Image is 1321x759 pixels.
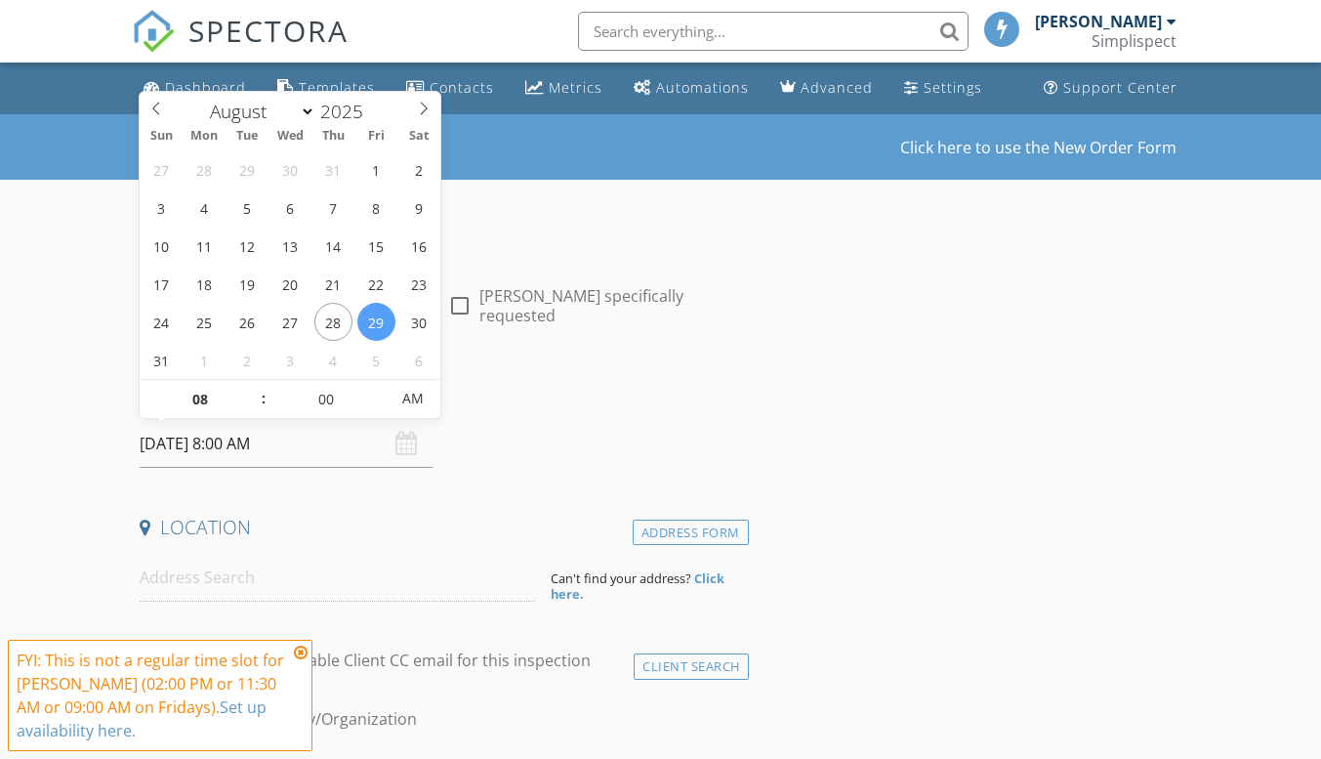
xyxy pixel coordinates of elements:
[228,227,267,265] span: August 12, 2025
[354,130,397,143] span: Fri
[517,70,610,106] a: Metrics
[430,78,494,97] div: Contacts
[357,303,395,341] span: August 29, 2025
[896,70,990,106] a: Settings
[551,569,724,603] strong: Click here.
[271,265,310,303] span: August 20, 2025
[400,303,438,341] span: August 30, 2025
[314,265,352,303] span: August 21, 2025
[228,341,267,379] span: September 2, 2025
[260,379,266,418] span: :
[314,150,352,189] span: July 31, 2025
[314,189,352,227] span: August 7, 2025
[186,150,224,189] span: July 28, 2025
[400,341,438,379] span: September 6, 2025
[271,341,310,379] span: September 3, 2025
[143,265,181,303] span: August 17, 2025
[1036,70,1185,106] a: Support Center
[900,140,1177,155] a: Click here to use the New Order Form
[626,70,757,106] a: Automations (Basic)
[1092,31,1177,51] div: Simplispect
[186,265,224,303] span: August 18, 2025
[271,227,310,265] span: August 13, 2025
[357,150,395,189] span: August 1, 2025
[228,150,267,189] span: July 29, 2025
[311,130,354,143] span: Thu
[143,303,181,341] span: August 24, 2025
[1035,12,1162,31] div: [PERSON_NAME]
[186,341,224,379] span: September 1, 2025
[801,78,873,97] div: Advanced
[140,130,183,143] span: Sun
[143,150,181,189] span: July 27, 2025
[188,10,349,51] span: SPECTORA
[136,70,254,106] a: Dashboard
[271,150,310,189] span: July 30, 2025
[143,341,181,379] span: August 31, 2025
[228,265,267,303] span: August 19, 2025
[549,78,602,97] div: Metrics
[140,515,740,540] h4: Location
[400,227,438,265] span: August 16, 2025
[357,341,395,379] span: September 5, 2025
[226,130,268,143] span: Tue
[314,341,352,379] span: September 4, 2025
[924,78,982,97] div: Settings
[299,78,375,97] div: Templates
[143,227,181,265] span: August 10, 2025
[228,303,267,341] span: August 26, 2025
[315,99,380,124] input: Year
[132,10,175,53] img: The Best Home Inspection Software - Spectora
[357,189,395,227] span: August 8, 2025
[1063,78,1177,97] div: Support Center
[387,379,440,418] span: Click to toggle
[397,130,440,143] span: Sat
[551,569,691,587] span: Can't find your address?
[398,70,502,106] a: Contacts
[290,651,591,670] label: Enable Client CC email for this inspection
[165,78,246,97] div: Dashboard
[400,189,438,227] span: August 9, 2025
[634,654,749,680] div: Client Search
[186,303,224,341] span: August 25, 2025
[357,265,395,303] span: August 22, 2025
[140,420,433,468] input: Select date
[656,78,749,97] div: Automations
[400,150,438,189] span: August 2, 2025
[772,70,881,106] a: Advanced
[271,303,310,341] span: August 27, 2025
[633,520,749,546] div: Address Form
[268,130,311,143] span: Wed
[269,70,383,106] a: Templates
[17,649,288,742] div: FYI: This is not a regular time slot for [PERSON_NAME] (02:00 PM or 11:30 AM or 09:00 AM on Frida...
[228,189,267,227] span: August 5, 2025
[314,227,352,265] span: August 14, 2025
[479,286,741,325] label: [PERSON_NAME] specifically requested
[143,189,181,227] span: August 3, 2025
[132,26,349,67] a: SPECTORA
[578,12,969,51] input: Search everything...
[400,265,438,303] span: August 23, 2025
[314,303,352,341] span: August 28, 2025
[140,554,535,602] input: Address Search
[271,189,310,227] span: August 6, 2025
[186,189,224,227] span: August 4, 2025
[357,227,395,265] span: August 15, 2025
[186,227,224,265] span: August 11, 2025
[183,130,226,143] span: Mon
